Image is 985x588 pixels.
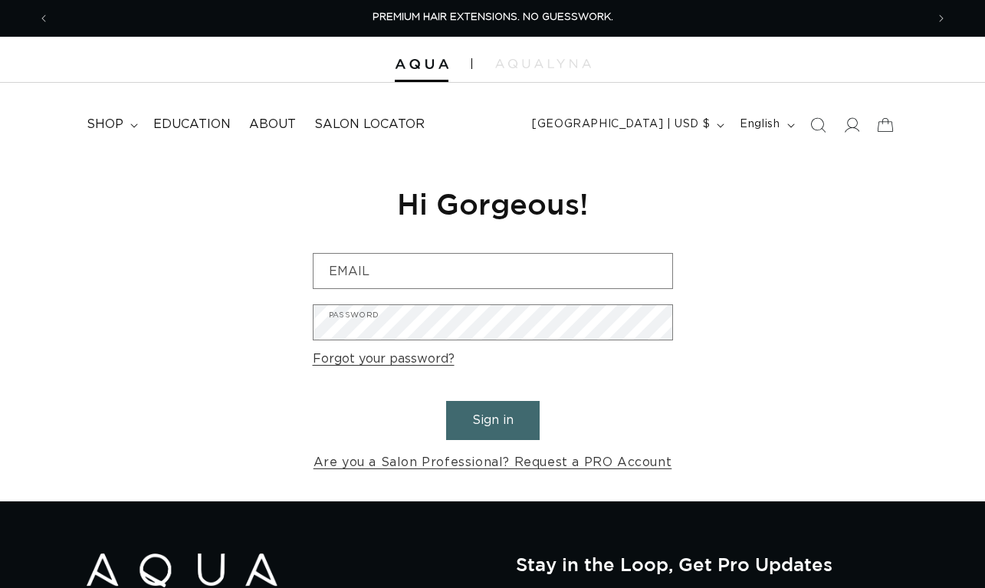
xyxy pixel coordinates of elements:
a: Are you a Salon Professional? Request a PRO Account [314,452,672,474]
button: English [731,110,800,140]
h1: Hi Gorgeous! [313,185,673,222]
a: About [240,107,305,142]
img: Aqua Hair Extensions [395,59,448,70]
span: Salon Locator [314,117,425,133]
input: Email [314,254,672,288]
a: Education [144,107,240,142]
button: [GEOGRAPHIC_DATA] | USD $ [523,110,731,140]
button: Sign in [446,401,540,440]
span: About [249,117,296,133]
a: Salon Locator [305,107,434,142]
span: shop [87,117,123,133]
iframe: Chat Widget [908,514,985,588]
button: Next announcement [924,4,958,33]
img: aqualyna.com [495,59,591,68]
summary: shop [77,107,144,142]
h2: Stay in the Loop, Get Pro Updates [516,554,899,575]
summary: Search [801,108,835,142]
button: Previous announcement [27,4,61,33]
span: [GEOGRAPHIC_DATA] | USD $ [532,117,710,133]
span: Education [153,117,231,133]
span: PREMIUM HAIR EXTENSIONS. NO GUESSWORK. [373,12,613,22]
a: Forgot your password? [313,348,455,370]
span: English [740,117,780,133]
